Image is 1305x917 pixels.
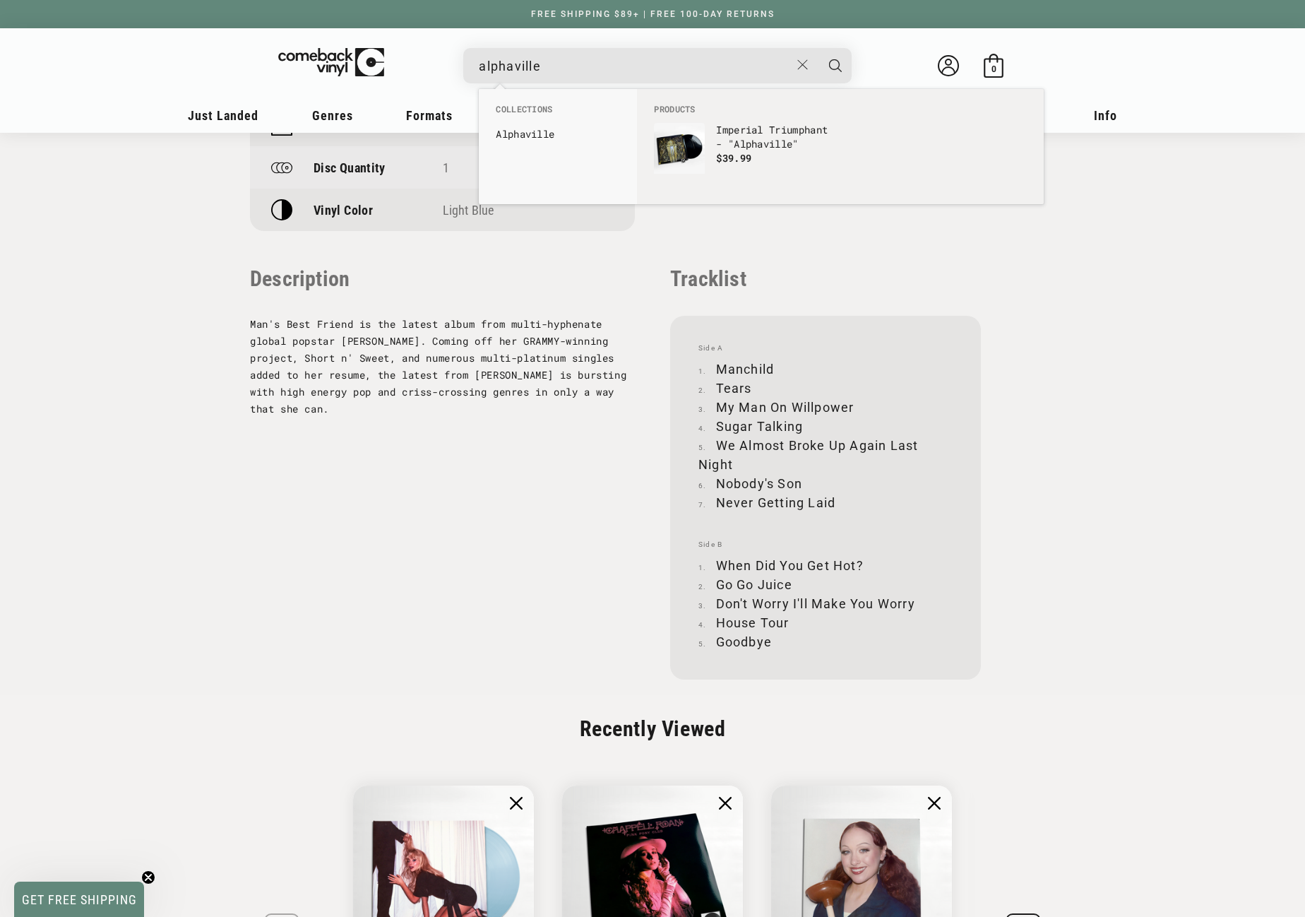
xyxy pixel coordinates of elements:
[1094,108,1117,123] span: Info
[698,556,953,575] li: When Did You Get Hot?
[489,103,627,123] li: Collections
[14,882,144,917] div: GET FREE SHIPPINGClose teaser
[698,344,953,353] span: Side A
[698,632,953,651] li: Goodbye
[479,89,637,153] div: Collections
[790,49,816,81] button: Close
[670,266,981,291] p: Tracklist
[647,116,840,198] li: products: Imperial Triumphant - "Alphaville"
[698,398,953,417] li: My Man On Willpower
[479,52,790,81] input: When autocomplete results are available use up and down arrows to review and enter to select
[637,89,1044,204] div: Products
[406,108,453,123] span: Formats
[654,123,705,174] img: Imperial Triumphant - "Alphaville"
[443,203,494,218] span: Light Blue
[517,9,789,19] a: FREE SHIPPING $89+ | FREE 100-DAY RETURNS
[312,108,353,123] span: Genres
[698,594,953,613] li: Don't Worry I'll Make You Worry
[698,474,953,493] li: Nobody's Son
[698,417,953,436] li: Sugar Talking
[510,797,523,810] img: close.png
[719,797,732,810] img: close.png
[698,493,953,512] li: Never Getting Laid
[314,160,386,175] p: Disc Quantity
[698,360,953,379] li: Manchild
[250,316,635,418] p: Man's Best Friend is the latest album from multi-hyphenate global popstar [PERSON_NAME]. Coming o...
[698,436,953,474] li: We Almost Broke Up Again Last Night
[698,540,953,549] span: Side B
[489,123,627,146] li: collections: Alphaville
[141,870,155,885] button: Close teaser
[496,127,554,141] b: Alphaville
[698,379,953,398] li: Tears
[734,137,792,150] b: Alphaville
[647,103,1034,116] li: Products
[250,266,635,291] p: Description
[698,613,953,632] li: House Tour
[463,48,852,83] div: Search
[928,797,941,810] img: close.png
[314,203,373,218] p: Vinyl Color
[818,48,853,83] button: Search
[991,64,996,74] span: 0
[188,108,258,123] span: Just Landed
[22,892,137,907] span: GET FREE SHIPPING
[496,127,620,141] a: Alphaville
[716,151,751,165] span: $39.99
[698,575,953,594] li: Go Go Juice
[654,123,833,191] a: Imperial Triumphant - "Alphaville" Imperial Triumphant - "Alphaville" $39.99
[716,123,833,151] p: Imperial Triumphant - " "
[443,160,449,175] span: 1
